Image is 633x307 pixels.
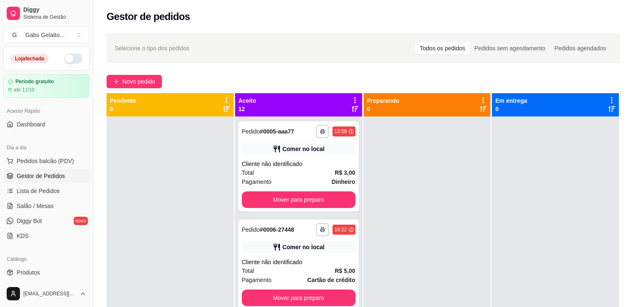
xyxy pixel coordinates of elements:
[10,31,19,39] span: G
[3,104,89,118] div: Acesso Rápido
[3,253,89,266] div: Catálogo
[107,10,190,23] h2: Gestor de pedidos
[3,118,89,131] a: Dashboard
[23,6,86,14] span: Diggy
[238,105,256,113] p: 12
[242,290,355,306] button: Mover para preparo
[335,169,355,176] strong: R$ 3,00
[550,42,611,54] div: Pedidos agendados
[110,105,136,113] p: 0
[3,184,89,198] a: Lista de Pedidos
[260,226,294,233] strong: # 0006-27448
[3,27,89,43] button: Select a team
[367,105,400,113] p: 0
[107,75,162,88] button: Novo pedido
[242,160,355,168] div: Cliente não identificado
[17,232,29,240] span: KDS
[23,14,86,20] span: Sistema de Gestão
[367,97,400,105] p: Preparando
[15,79,54,85] article: Período gratuito
[470,42,550,54] div: Pedidos sem agendamento
[332,178,355,185] strong: Dinheiro
[14,87,35,93] article: até 11/10
[17,157,74,165] span: Pedidos balcão (PDV)
[335,267,355,274] strong: R$ 5,00
[415,42,470,54] div: Todos os pedidos
[3,141,89,154] div: Dia a dia
[283,145,325,153] div: Comer no local
[242,177,272,186] span: Pagamento
[3,214,89,228] a: Diggy Botnovo
[3,266,89,279] a: Produtos
[122,77,155,86] span: Novo pedido
[17,268,40,277] span: Produtos
[3,74,89,98] a: Período gratuitoaté 11/10
[242,275,272,285] span: Pagamento
[242,191,355,208] button: Mover para preparo
[242,226,260,233] span: Pedido
[3,199,89,213] a: Salão / Mesas
[3,229,89,243] a: KDS
[307,277,355,283] strong: Cartão de crédito
[260,128,294,135] strong: # 0005-aaa77
[64,54,82,64] button: Alterar Status
[17,187,60,195] span: Lista de Pedidos
[242,258,355,266] div: Cliente não identificado
[110,97,136,105] p: Pendente
[334,128,347,135] div: 13:58
[3,3,89,23] a: DiggySistema de Gestão
[17,120,45,129] span: Dashboard
[17,202,54,210] span: Salão / Mesas
[3,284,89,304] button: [EMAIL_ADDRESS][DOMAIN_NAME]
[495,97,527,105] p: Em entrega
[242,128,260,135] span: Pedido
[25,31,65,39] div: Gabs Gelatto ...
[23,290,76,297] span: [EMAIL_ADDRESS][DOMAIN_NAME]
[115,44,189,53] span: Selecione o tipo dos pedidos
[283,243,325,251] div: Comer no local
[242,168,254,177] span: Total
[334,226,347,233] div: 16:22
[242,266,254,275] span: Total
[17,172,65,180] span: Gestor de Pedidos
[495,105,527,113] p: 0
[3,169,89,183] a: Gestor de Pedidos
[3,154,89,168] button: Pedidos balcão (PDV)
[113,79,119,84] span: plus
[10,54,49,63] div: Loja fechada
[17,217,42,225] span: Diggy Bot
[238,97,256,105] p: Aceito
